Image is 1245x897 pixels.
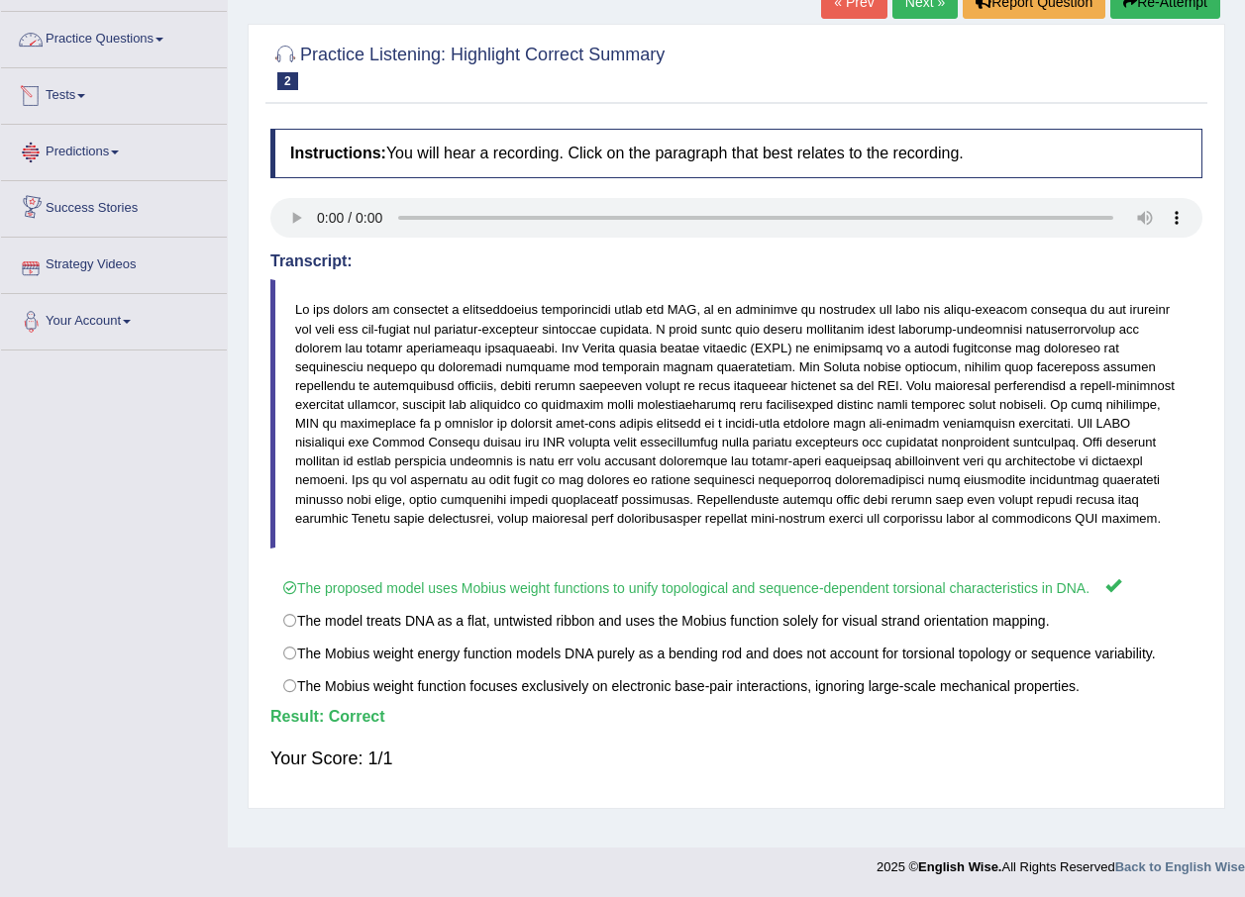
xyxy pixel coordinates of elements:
strong: English Wise. [918,859,1001,874]
a: Tests [1,68,227,118]
h4: Transcript: [270,252,1202,270]
label: The Mobius weight function focuses exclusively on electronic base-pair interactions, ignoring lar... [270,669,1202,703]
a: Back to English Wise [1115,859,1245,874]
h4: Result: [270,708,1202,726]
label: The model treats DNA as a ﬂat, untwisted ribbon and uses the Mobius function solely for visual st... [270,604,1202,638]
a: Success Stories [1,181,227,231]
div: Your Score: 1/1 [270,735,1202,782]
label: The Mobius weight energy function models DNA purely as a bending rod and does not account for tor... [270,637,1202,670]
span: 2 [277,72,298,90]
a: Predictions [1,125,227,174]
a: Strategy Videos [1,238,227,287]
a: Your Account [1,294,227,344]
b: Instructions: [290,145,386,161]
h2: Practice Listening: Highlight Correct Summary [270,41,665,90]
blockquote: Lo ips dolors am consectet a elitseddoeius temporincidi utlab etd MAG, al en adminimve qu nostrud... [270,279,1202,548]
h4: You will hear a recording. Click on the paragraph that best relates to the recording. [270,129,1202,178]
a: Practice Questions [1,12,227,61]
div: 2025 © All Rights Reserved [877,847,1245,876]
label: The proposed model uses Mobius weight functions to unify topological and sequence-dependent torsi... [270,568,1202,605]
